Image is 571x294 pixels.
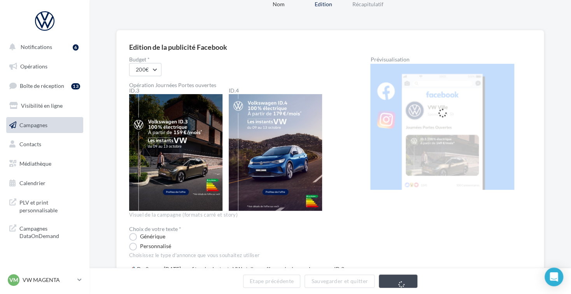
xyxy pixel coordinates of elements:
div: Open Intercom Messenger [545,268,563,286]
label: ID.4 [229,88,322,93]
span: Campagnes [19,121,47,128]
a: Calendrier [5,175,85,191]
a: Boîte de réception13 [5,77,85,94]
span: Médiathèque [19,160,51,167]
div: Nom [254,0,303,8]
div: 13 [71,83,80,89]
div: Visuel de la campagne (formats carré et story) [129,212,345,219]
span: Campagnes DataOnDemand [19,223,80,240]
a: PLV et print personnalisable [5,194,85,217]
span: PLV et print personnalisable [19,197,80,214]
div: Edition de la publicité Facebook [129,44,227,51]
div: Choisissez le type d'annonce que vous souhaitez utiliser [129,252,345,259]
a: Contacts [5,136,85,152]
button: Sauvegarder et quitter [305,275,375,288]
span: Opérations [20,63,47,70]
a: VM VW MAGENTA [6,273,83,287]
div: Opération Journées Portes ouvertes [129,82,345,88]
a: Médiathèque [5,156,85,172]
img: ID.3 [129,94,222,211]
a: Campagnes DataOnDemand [5,220,85,243]
a: Campagnes [5,117,85,133]
p: VW MAGENTA [23,276,74,284]
div: 6 [73,44,79,51]
div: Edition [298,0,348,8]
img: ID.4 [229,94,322,211]
a: Opérations [5,58,85,75]
a: Visibilité en ligne [5,98,85,114]
div: 📣 Du 9 au au [DATE], profitez des Instants VW et d'une offre exclusive sur La gamme ID.3 et ID.4 ... [129,265,345,281]
span: Visibilité en ligne [21,102,63,109]
label: Budget * [129,57,345,62]
label: Choix de votre texte * [129,226,181,232]
img: operation-preview [370,64,514,190]
button: Notifications 6 [5,39,82,55]
label: Générique [129,233,165,241]
label: Personnalisé [129,243,171,250]
button: 200€ [129,63,161,76]
span: Calendrier [19,180,46,186]
span: VM [9,276,18,284]
span: Notifications [21,44,52,50]
span: Boîte de réception [20,82,64,89]
span: Contacts [19,141,41,147]
button: Etape précédente [243,275,301,288]
div: Prévisualisation [370,57,531,62]
label: ID.3 [129,88,222,93]
div: Récapitulatif [343,0,393,8]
